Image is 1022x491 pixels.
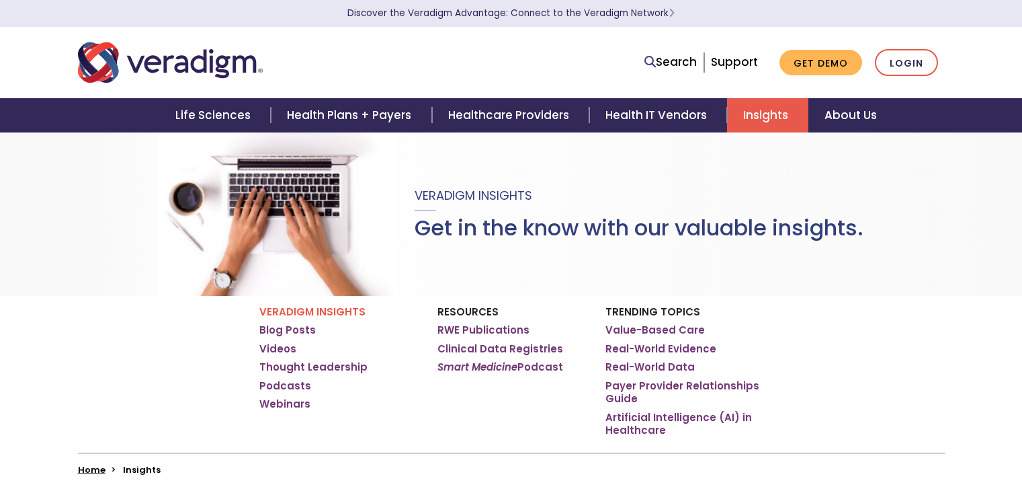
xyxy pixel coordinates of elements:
[808,98,893,133] a: About Us
[78,463,105,476] a: Home
[259,361,368,374] a: Thought Leadership
[711,54,758,70] a: Support
[259,379,311,393] a: Podcasts
[415,187,532,204] span: Veradigm Insights
[432,98,589,133] a: Healthcare Providers
[669,7,675,20] span: Learn More
[605,342,716,356] a: Real-World Evidence
[159,98,271,133] a: Life Sciences
[589,98,727,133] a: Health IT Vendors
[605,324,705,337] a: Value-Based Care
[347,7,675,20] a: Discover the Veradigm Advantage: Connect to the Veradigm NetworkLearn More
[259,398,310,411] a: Webinars
[605,379,763,406] a: Payer Provider Relationships Guide
[78,40,263,85] img: Veradigm logo
[875,49,938,77] a: Login
[779,50,862,76] a: Get Demo
[259,324,316,337] a: Blog Posts
[437,360,517,374] em: Smart Medicine
[437,342,563,356] a: Clinical Data Registries
[259,342,296,356] a: Videos
[644,53,697,71] a: Search
[437,361,563,374] a: Smart MedicinePodcast
[437,324,529,337] a: RWE Publications
[605,361,695,374] a: Real-World Data
[271,98,431,133] a: Health Plans + Payers
[605,411,763,437] a: Artificial Intelligence (AI) in Healthcare
[727,98,808,133] a: Insights
[415,215,863,241] h1: Get in the know with our valuable insights.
